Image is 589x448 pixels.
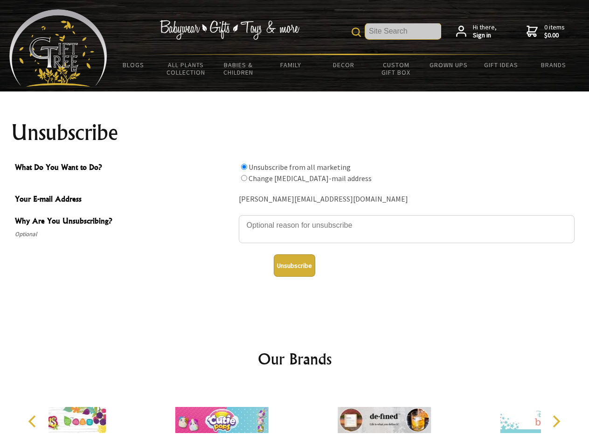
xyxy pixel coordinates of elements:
img: Babyware - Gifts - Toys and more... [9,9,107,87]
a: Grown Ups [422,55,475,75]
button: Previous [23,411,44,432]
input: What Do You Want to Do? [241,175,247,181]
a: Gift Ideas [475,55,527,75]
div: [PERSON_NAME][EMAIL_ADDRESS][DOMAIN_NAME] [239,192,575,207]
span: What Do You Want to Do? [15,161,234,175]
label: Unsubscribe from all marketing [249,162,351,172]
label: Change [MEDICAL_DATA]-mail address [249,174,372,183]
input: What Do You Want to Do? [241,164,247,170]
button: Next [546,411,566,432]
a: All Plants Collection [160,55,213,82]
img: Babywear - Gifts - Toys & more [159,20,299,40]
span: Your E-mail Address [15,193,234,207]
input: Site Search [365,23,441,39]
strong: $0.00 [544,31,565,40]
button: Unsubscribe [274,254,315,277]
h1: Unsubscribe [11,121,578,144]
span: Hi there, [473,23,497,40]
a: Babies & Children [212,55,265,82]
a: Hi there,Sign in [456,23,497,40]
textarea: Why Are You Unsubscribing? [239,215,575,243]
a: Custom Gift Box [370,55,423,82]
a: Brands [527,55,580,75]
span: Optional [15,229,234,240]
a: BLOGS [107,55,160,75]
img: product search [352,28,361,37]
strong: Sign in [473,31,497,40]
a: Family [265,55,318,75]
span: 0 items [544,23,565,40]
h2: Our Brands [19,348,571,370]
a: Decor [317,55,370,75]
span: Why Are You Unsubscribing? [15,215,234,229]
a: 0 items$0.00 [527,23,565,40]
